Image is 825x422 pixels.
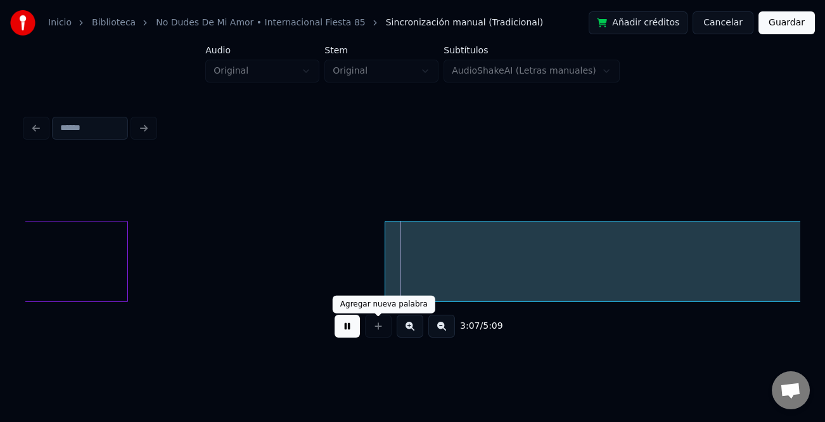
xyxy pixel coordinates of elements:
[772,371,810,409] div: Chat abierto
[460,320,480,333] span: 3:07
[48,16,543,29] nav: breadcrumb
[10,10,35,36] img: youka
[758,11,815,34] button: Guardar
[92,16,136,29] a: Biblioteca
[340,300,428,310] div: Agregar nueva palabra
[589,11,687,34] button: Añadir créditos
[324,46,438,55] label: Stem
[48,16,72,29] a: Inicio
[444,46,620,55] label: Subtítulos
[386,16,543,29] span: Sincronización manual (Tradicional)
[460,320,490,333] div: /
[483,320,502,333] span: 5:09
[156,16,366,29] a: No Dudes De Mi Amor • Internacional Fiesta 85
[205,46,319,55] label: Audio
[693,11,753,34] button: Cancelar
